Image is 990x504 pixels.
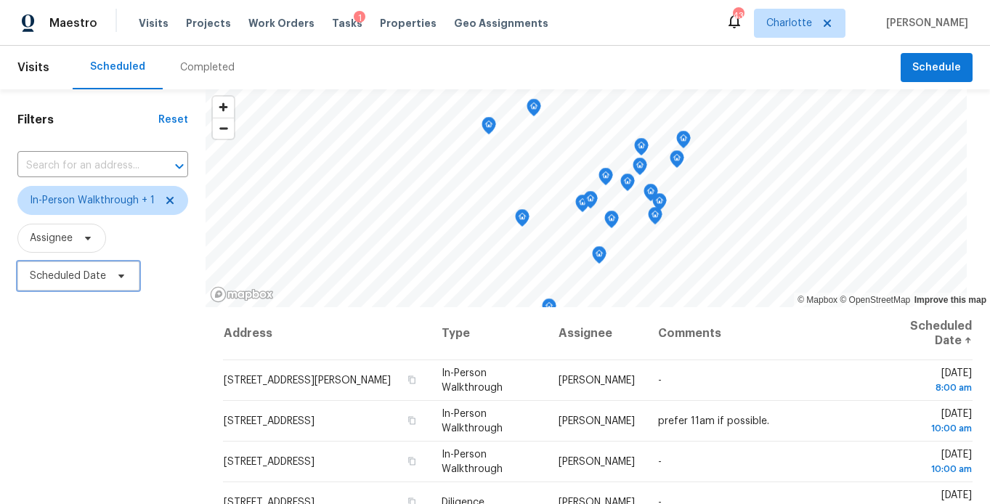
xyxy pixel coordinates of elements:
[49,16,97,31] span: Maestro
[633,158,647,180] div: Map marker
[883,368,972,395] span: [DATE]
[354,11,365,25] div: 1
[515,209,530,232] div: Map marker
[547,307,646,360] th: Assignee
[648,207,662,229] div: Map marker
[883,381,972,395] div: 8:00 am
[575,195,590,217] div: Map marker
[158,113,188,127] div: Reset
[652,193,667,216] div: Map marker
[599,168,613,190] div: Map marker
[30,193,155,208] span: In-Person Walkthrough + 1
[914,295,986,305] a: Improve this map
[840,295,910,305] a: OpenStreetMap
[542,298,556,321] div: Map marker
[658,375,662,386] span: -
[658,416,769,426] span: prefer 11am if possible.
[482,117,496,139] div: Map marker
[901,53,973,83] button: Schedule
[186,16,231,31] span: Projects
[670,150,684,173] div: Map marker
[658,457,662,467] span: -
[798,295,837,305] a: Mapbox
[17,52,49,84] span: Visits
[883,462,972,476] div: 10:00 am
[871,307,973,360] th: Scheduled Date ↑
[644,184,658,206] div: Map marker
[592,246,606,269] div: Map marker
[442,409,503,434] span: In-Person Walkthrough
[559,457,635,467] span: [PERSON_NAME]
[733,9,743,23] div: 43
[224,375,391,386] span: [STREET_ADDRESS][PERSON_NAME]
[210,286,274,303] a: Mapbox homepage
[559,375,635,386] span: [PERSON_NAME]
[883,421,972,436] div: 10:00 am
[17,113,158,127] h1: Filters
[583,191,598,214] div: Map marker
[380,16,437,31] span: Properties
[139,16,169,31] span: Visits
[405,414,418,427] button: Copy Address
[442,450,503,474] span: In-Person Walkthrough
[604,211,619,233] div: Map marker
[213,97,234,118] button: Zoom in
[883,450,972,476] span: [DATE]
[224,457,315,467] span: [STREET_ADDRESS]
[30,231,73,245] span: Assignee
[405,455,418,468] button: Copy Address
[17,155,147,177] input: Search for an address...
[883,409,972,436] span: [DATE]
[430,307,547,360] th: Type
[206,89,967,307] canvas: Map
[880,16,968,31] span: [PERSON_NAME]
[454,16,548,31] span: Geo Assignments
[646,307,872,360] th: Comments
[634,138,649,160] div: Map marker
[248,16,315,31] span: Work Orders
[213,118,234,139] button: Zoom out
[90,60,145,74] div: Scheduled
[405,373,418,386] button: Copy Address
[224,416,315,426] span: [STREET_ADDRESS]
[442,368,503,393] span: In-Person Walkthrough
[676,131,691,153] div: Map marker
[332,18,362,28] span: Tasks
[169,156,190,176] button: Open
[30,269,106,283] span: Scheduled Date
[766,16,812,31] span: Charlotte
[223,307,430,360] th: Address
[180,60,235,75] div: Completed
[912,59,961,77] span: Schedule
[620,174,635,196] div: Map marker
[527,99,541,121] div: Map marker
[559,416,635,426] span: [PERSON_NAME]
